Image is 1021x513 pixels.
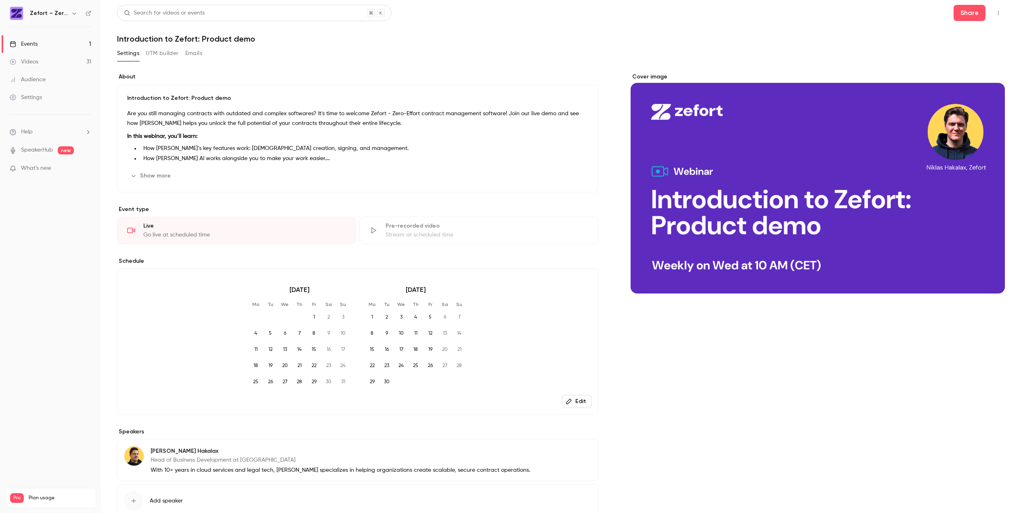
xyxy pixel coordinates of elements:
[249,359,262,372] span: 18
[264,301,277,308] p: Tu
[279,327,291,340] span: 6
[395,343,408,356] span: 17
[359,217,598,244] div: Pre-recorded videoStream at scheduled time
[366,327,379,340] span: 8
[21,146,53,154] a: SpeakerHub
[117,73,598,81] label: About
[424,327,437,340] span: 12
[308,327,321,340] span: 8
[337,376,350,388] span: 31
[322,311,335,324] span: 2
[249,376,262,388] span: 25
[409,343,422,356] span: 18
[249,327,262,340] span: 4
[438,359,451,372] span: 27
[409,311,422,324] span: 4
[424,343,437,356] span: 19
[438,327,451,340] span: 13
[82,165,91,172] iframe: Noticeable Trigger
[127,169,176,182] button: Show more
[150,497,183,505] span: Add speaker
[409,327,422,340] span: 11
[322,301,335,308] p: Sa
[127,109,588,128] p: Are you still managing contracts with outdated and complex softwares? It's time to welcome Zefort...
[10,93,42,101] div: Settings
[337,327,350,340] span: 10
[308,311,321,324] span: 1
[409,359,422,372] span: 25
[337,359,350,372] span: 24
[127,94,588,102] p: Introduction to Zefort: Product demo
[438,343,451,356] span: 20
[453,343,466,356] span: 21
[322,359,335,372] span: 23
[366,285,466,295] p: [DATE]
[10,76,46,84] div: Audience
[279,301,291,308] p: We
[117,257,598,265] p: Schedule
[438,301,451,308] p: Sa
[249,285,350,295] p: [DATE]
[453,327,466,340] span: 14
[337,311,350,324] span: 3
[117,34,1005,44] h1: Introduction to Zefort: Product demo
[117,439,598,481] div: Niklas Hakalax[PERSON_NAME] HakalaxHead of Business Development at [GEOGRAPHIC_DATA]With 10+ year...
[424,311,437,324] span: 5
[308,359,321,372] span: 22
[453,359,466,372] span: 28
[453,311,466,324] span: 7
[322,343,335,356] span: 16
[279,359,291,372] span: 20
[140,144,588,153] li: How [PERSON_NAME]’s key features work: [DEMOGRAPHIC_DATA] creation, signing, and management.
[117,205,598,213] p: Event type
[293,301,306,308] p: Th
[140,154,588,163] li: How [PERSON_NAME] AI works alongside you to make your work easier.
[438,311,451,324] span: 6
[308,343,321,356] span: 15
[117,217,356,244] div: LiveGo live at scheduled time
[395,359,408,372] span: 24
[249,301,262,308] p: Mo
[366,359,379,372] span: 22
[264,359,277,372] span: 19
[293,376,306,388] span: 28
[293,343,306,356] span: 14
[395,301,408,308] p: We
[366,376,379,388] span: 29
[380,343,393,356] span: 16
[10,128,91,136] li: help-dropdown-opener
[395,311,408,324] span: 3
[10,7,23,20] img: Zefort – Zero-Effort Contract Management
[322,327,335,340] span: 9
[386,231,588,239] div: Stream at scheduled time
[117,47,139,60] button: Settings
[151,466,530,474] p: With 10+ years in cloud services and legal tech, [PERSON_NAME] specializes in helping organizatio...
[29,495,91,501] span: Plan usage
[143,231,346,239] div: Go live at scheduled time
[264,327,277,340] span: 5
[143,222,346,230] div: Live
[293,327,306,340] span: 7
[185,47,202,60] button: Emails
[380,311,393,324] span: 2
[151,447,530,455] p: [PERSON_NAME] Hakalax
[117,428,598,436] label: Speakers
[337,301,350,308] p: Su
[308,376,321,388] span: 29
[366,311,379,324] span: 1
[264,343,277,356] span: 12
[409,301,422,308] p: Th
[146,47,178,60] button: UTM builder
[954,5,985,21] button: Share
[293,359,306,372] span: 21
[279,343,291,356] span: 13
[631,73,1005,293] section: Cover image
[386,222,588,230] div: Pre-recorded video
[58,146,74,154] span: new
[380,359,393,372] span: 23
[631,73,1005,81] label: Cover image
[127,133,197,139] strong: In this webinar, you’ll learn:
[279,376,291,388] span: 27
[424,359,437,372] span: 26
[264,376,277,388] span: 26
